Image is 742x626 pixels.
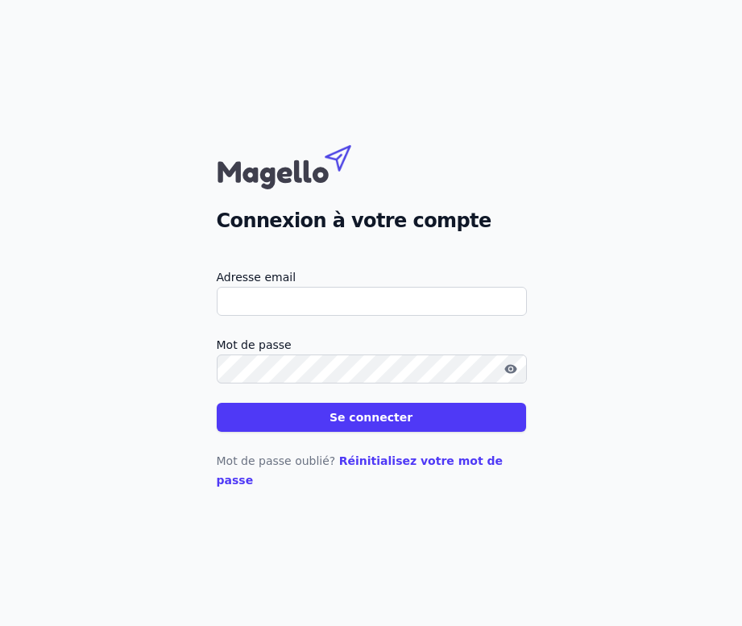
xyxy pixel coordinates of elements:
h2: Connexion à votre compte [217,206,526,235]
label: Mot de passe [217,335,526,354]
a: Réinitialisez votre mot de passe [217,454,504,487]
label: Adresse email [217,267,526,287]
p: Mot de passe oublié? [217,451,526,490]
img: Magello [217,137,386,193]
button: Se connecter [217,403,526,432]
